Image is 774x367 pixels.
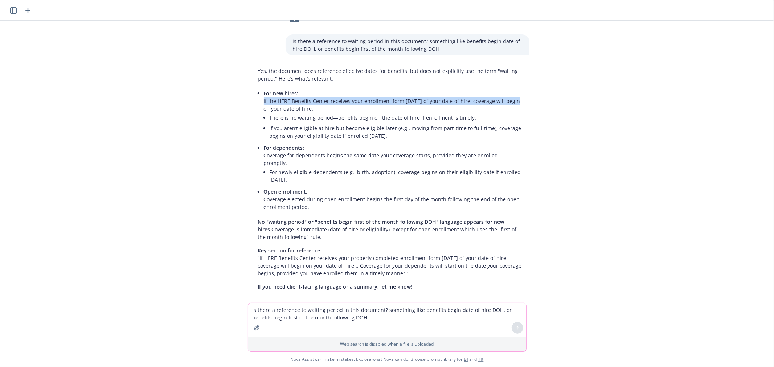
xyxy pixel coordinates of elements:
span: For dependents: [264,144,304,151]
a: TR [478,356,484,362]
li: There is no waiting period—benefits begin on the date of hire if enrollment is timely. [270,112,522,123]
li: For newly eligible dependents (e.g., birth, adoption), coverage begins on their eligibility date ... [270,167,522,185]
span: If you need client-facing language or a summary, let me know! [258,283,413,290]
p: is there a reference to waiting period in this document? something like benefits begin date of hi... [293,37,522,53]
p: Coverage for dependents begins the same date your coverage starts, provided they are enrolled pro... [264,144,522,167]
span: Open enrollment: [264,188,308,195]
li: If you aren’t eligible at hire but become eligible later (e.g., moving from part-time to full-tim... [270,123,522,141]
p: Web search is disabled when a file is uploaded [253,341,522,347]
a: BI [464,356,468,362]
p: Yes, the document does reference effective dates for benefits, but does not explicitly use the te... [258,67,522,82]
span: Key section for reference: [258,247,322,254]
span: Nova Assist can make mistakes. Explore what Nova can do: Browse prompt library for and [291,352,484,367]
span: No "waiting period" or "benefits begin first of the month following DOH" language appears for new... [258,218,504,233]
p: Coverage elected during open enrollment begins the first day of the month following the end of th... [264,188,522,211]
p: “If HERE Benefits Center receives your properly completed enrollment form [DATE] of your date of ... [258,247,522,277]
span: For new hires: [264,90,299,97]
p: If the HERE Benefits Center receives your enrollment form [DATE] of your date of hire, coverage w... [264,90,522,112]
p: Coverage is immediate (date of hire or eligibility), except for open enrollment which uses the "f... [258,218,522,241]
